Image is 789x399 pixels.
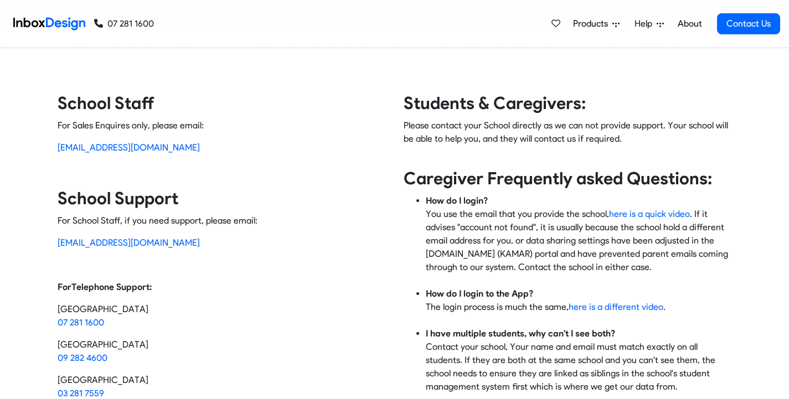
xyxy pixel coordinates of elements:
[426,194,732,287] li: You use the email that you provide the school, . If it advises "account not found", it is usually...
[569,13,624,35] a: Products
[58,388,104,398] a: 03 281 7559
[609,209,690,219] a: here is a quick video
[58,317,104,328] a: 07 281 1600
[630,13,668,35] a: Help
[573,17,612,30] span: Products
[674,13,705,35] a: About
[426,328,615,339] strong: I have multiple students, why can't I see both?
[404,93,586,113] strong: Students & Caregivers:
[58,237,200,248] a: [EMAIL_ADDRESS][DOMAIN_NAME]
[58,93,154,113] strong: School Staff
[94,17,154,30] a: 07 281 1600
[426,195,488,206] strong: How do I login?
[58,188,178,209] strong: School Support
[58,303,386,329] p: [GEOGRAPHIC_DATA]
[58,353,107,363] a: 09 282 4600
[58,142,200,153] a: [EMAIL_ADDRESS][DOMAIN_NAME]
[404,119,732,159] p: Please contact your School directly as we can not provide support. Your school will be able to he...
[717,13,780,34] a: Contact Us
[71,282,152,292] strong: Telephone Support:
[569,302,663,312] a: here is a different video
[58,282,71,292] strong: For
[58,119,386,132] p: For Sales Enquires only, please email:
[426,287,732,327] li: The login process is much the same, .
[404,168,712,189] strong: Caregiver Frequently asked Questions:
[635,17,657,30] span: Help
[426,288,533,299] strong: How do I login to the App?
[58,338,386,365] p: [GEOGRAPHIC_DATA]
[58,214,386,227] p: For School Staff, if you need support, please email:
